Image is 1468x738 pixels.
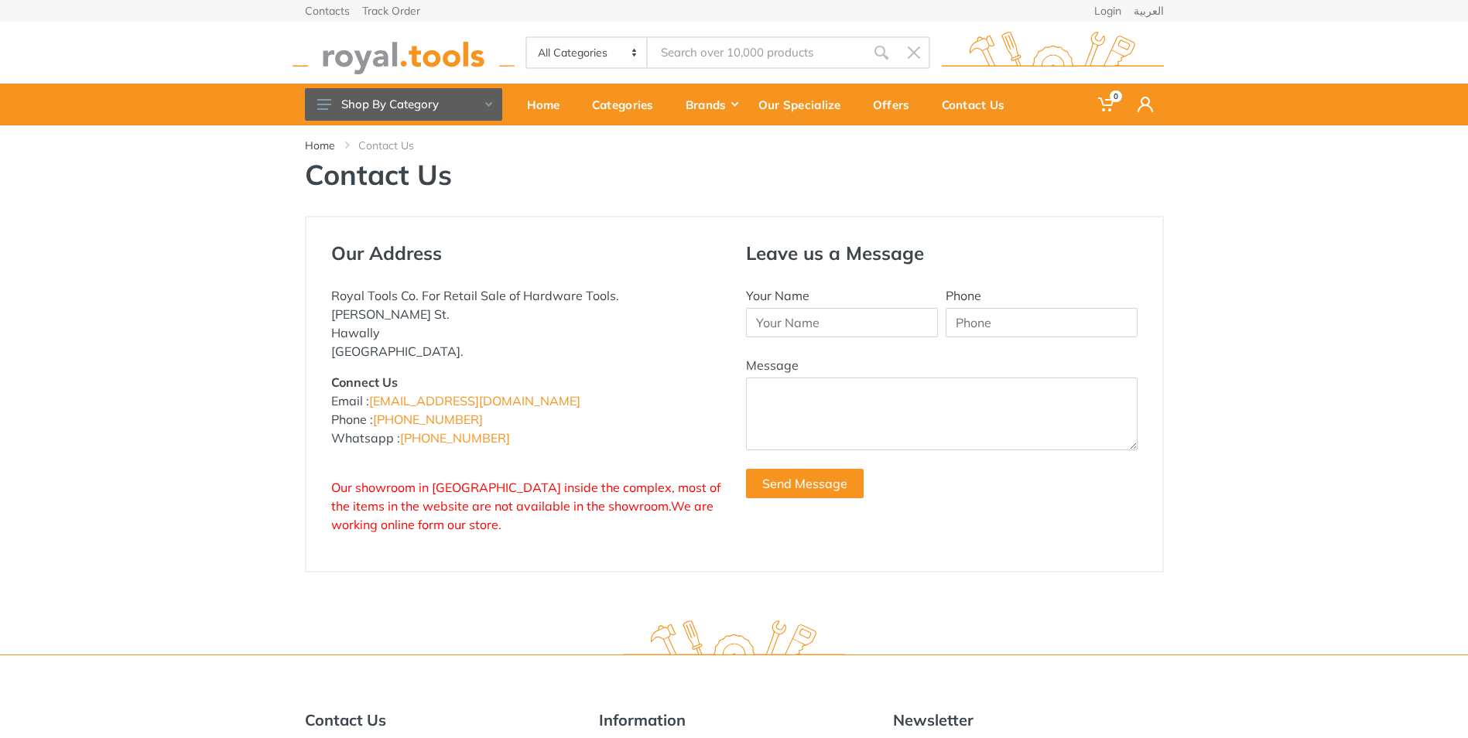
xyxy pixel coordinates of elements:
[746,308,938,337] input: Your Name
[516,88,581,121] div: Home
[527,38,648,67] select: Category
[893,711,1164,729] h5: Newsletter
[946,286,981,305] label: Phone
[599,711,870,729] h5: Information
[305,138,335,153] a: Home
[746,242,1138,265] h4: Leave us a Message
[581,88,675,121] div: Categories
[1094,5,1121,16] a: Login
[358,138,437,153] li: Contact Us
[293,32,515,74] img: royal.tools Logo
[331,286,723,360] p: Royal Tools Co. For Retail Sale of Hardware Tools. [PERSON_NAME] St. Hawally [GEOGRAPHIC_DATA].
[331,242,723,265] h4: Our Address
[942,32,1164,74] img: royal.tools Logo
[305,88,502,121] button: Shop By Category
[748,84,862,125] a: Our Specialize
[746,469,864,498] button: Send Message
[369,393,580,408] a: [EMAIL_ADDRESS][DOMAIN_NAME]
[305,5,350,16] a: Contacts
[931,88,1026,121] div: Contact Us
[373,412,483,427] a: [PHONE_NUMBER]
[331,374,398,390] strong: Connect Us
[305,158,1164,191] h1: Contact Us
[331,480,720,532] span: Our showroom in [GEOGRAPHIC_DATA] inside the complex, most of the items in the website are not av...
[1134,5,1164,16] a: العربية
[862,88,931,121] div: Offers
[946,308,1138,337] input: Phone
[746,356,799,374] label: Message
[1110,91,1122,102] span: 0
[1087,84,1127,125] a: 0
[931,84,1026,125] a: Contact Us
[331,373,723,447] p: Email : Phone : Whatsapp :
[581,84,675,125] a: Categories
[305,138,1164,153] nav: breadcrumb
[746,286,809,305] label: Your Name
[675,88,748,121] div: Brands
[648,36,864,69] input: Site search
[516,84,581,125] a: Home
[362,5,420,16] a: Track Order
[862,84,931,125] a: Offers
[748,88,862,121] div: Our Specialize
[623,620,845,663] img: royal.tools Logo
[400,430,510,446] a: [PHONE_NUMBER]
[305,711,576,729] h5: Contact Us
